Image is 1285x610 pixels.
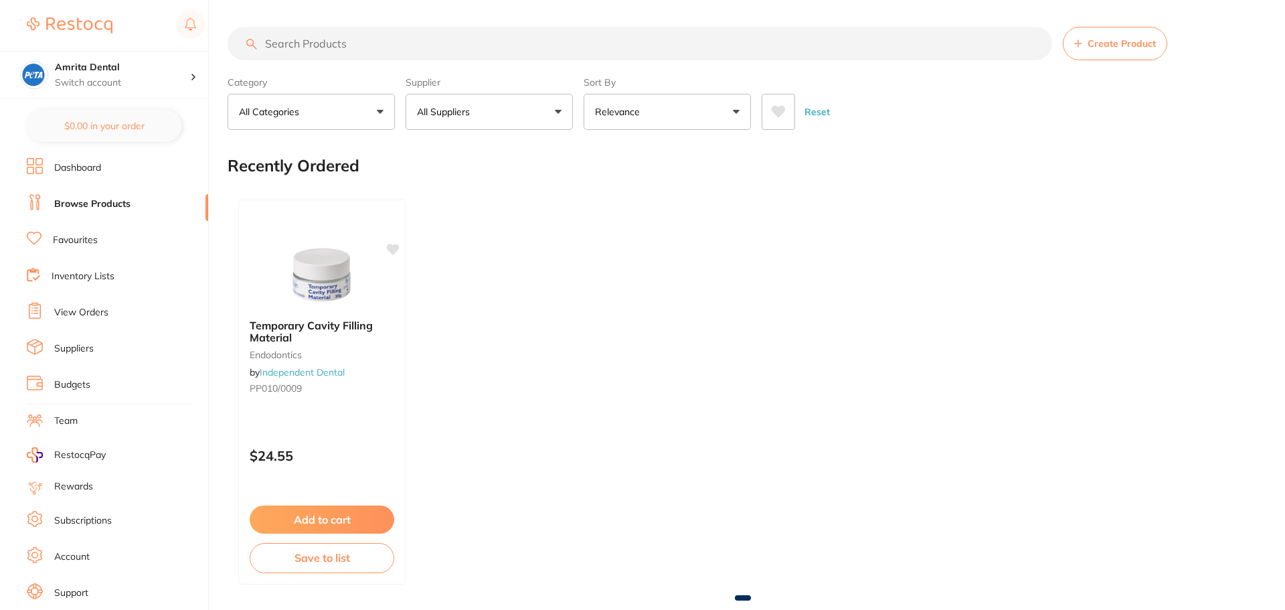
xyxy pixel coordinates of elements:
a: Team [27,411,208,447]
p: Relevance [595,105,645,119]
button: All Categories [228,94,395,130]
a: Budgets [54,378,90,392]
a: RestocqPay [27,447,106,463]
a: Browse Products [54,198,131,211]
button: $0.00 in your order [27,110,181,142]
p: All Categories [239,105,305,119]
img: RestocqPay [27,447,43,463]
button: All Suppliers [406,94,573,130]
button: Add to cart [250,506,394,534]
p: All Suppliers [417,105,475,119]
a: Dashboard [27,158,208,194]
h4: Amrita Dental [55,61,190,74]
a: Inventory Lists [52,270,114,283]
a: Favourites [27,230,208,266]
small: endodontics [250,350,394,360]
img: Restocq Logo [27,17,112,33]
label: Sort By [584,76,751,88]
a: Support [54,587,88,600]
a: View Orders [27,303,208,339]
a: Rewards [54,480,93,493]
p: Switch account [55,76,190,90]
span: by [250,366,345,378]
button: Reset [800,94,834,130]
button: Save to list [250,543,394,573]
a: Account [27,547,208,583]
button: Create Product [1063,27,1167,60]
span: RestocqPay [54,449,106,462]
a: View Orders [54,306,108,319]
span: Create Product [1088,38,1156,49]
a: Inventory Lists [27,266,208,303]
button: Relevance [584,94,751,130]
b: Temporary Cavity Filling Material [250,319,394,344]
img: Temporary Cavity Filling Material [278,242,365,309]
a: Browse Products [27,194,208,230]
a: Independent Dental [260,366,345,378]
a: Subscriptions [54,514,112,528]
p: $24.55 [250,448,394,463]
small: PP010/0009 [250,383,394,394]
a: Favourites [53,234,98,247]
a: Budgets [27,375,208,411]
h2: Recently Ordered [228,157,359,175]
a: Dashboard [54,161,101,175]
a: Suppliers [54,342,94,356]
a: Team [54,414,78,428]
a: Suppliers [27,339,208,375]
input: Search Products [228,27,1052,60]
a: Account [54,550,90,564]
label: Category [228,76,395,88]
a: Subscriptions [27,511,208,547]
img: Amrita Dental [21,62,48,88]
label: Supplier [406,76,573,88]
